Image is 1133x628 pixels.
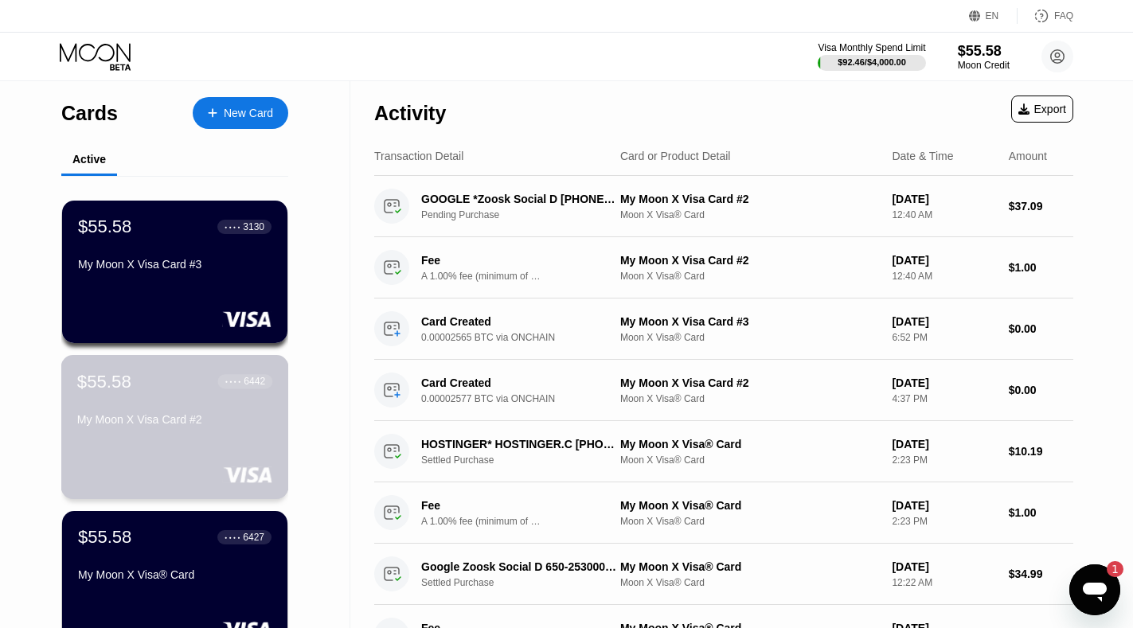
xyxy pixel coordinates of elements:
[374,102,446,125] div: Activity
[421,193,616,205] div: GOOGLE *Zoosk Social D [PHONE_NUMBER] US
[421,254,533,267] div: Fee
[77,413,272,426] div: My Moon X Visa Card #2
[620,150,731,162] div: Card or Product Detail
[1009,384,1073,396] div: $0.00
[78,216,131,237] div: $55.58
[892,454,995,466] div: 2:23 PM
[958,43,1010,71] div: $55.58Moon Credit
[421,516,541,527] div: A 1.00% fee (minimum of $1.00) is charged on all transactions
[374,298,1073,360] div: Card Created0.00002565 BTC via ONCHAINMy Moon X Visa Card #3Moon X Visa® Card[DATE]6:52 PM$0.00
[892,254,995,267] div: [DATE]
[421,332,631,343] div: 0.00002565 BTC via ONCHAIN
[1009,322,1073,335] div: $0.00
[969,8,1018,24] div: EN
[421,315,616,328] div: Card Created
[1009,150,1047,162] div: Amount
[225,379,241,384] div: ● ● ● ●
[620,499,879,512] div: My Moon X Visa® Card
[243,532,264,543] div: 6427
[838,57,906,67] div: $92.46 / $4,000.00
[892,193,995,205] div: [DATE]
[78,568,272,581] div: My Moon X Visa® Card
[1009,261,1073,274] div: $1.00
[892,499,995,512] div: [DATE]
[421,209,631,220] div: Pending Purchase
[892,560,995,573] div: [DATE]
[1009,506,1073,519] div: $1.00
[958,60,1010,71] div: Moon Credit
[818,42,925,71] div: Visa Monthly Spend Limit$92.46/$4,000.00
[374,360,1073,421] div: Card Created0.00002577 BTC via ONCHAINMy Moon X Visa Card #2Moon X Visa® Card[DATE]4:37 PM$0.00
[421,577,631,588] div: Settled Purchase
[620,254,879,267] div: My Moon X Visa Card #2
[1011,96,1073,123] div: Export
[1092,561,1123,577] iframe: Number of unread messages
[620,516,879,527] div: Moon X Visa® Card
[244,376,265,387] div: 6442
[421,560,616,573] div: Google Zoosk Social D 650-2530000 US
[374,421,1073,482] div: HOSTINGER* HOSTINGER.C [PHONE_NUMBER] CYSettled PurchaseMy Moon X Visa® CardMoon X Visa® Card[DAT...
[62,356,287,498] div: $55.58● ● ● ●6442My Moon X Visa Card #2
[421,499,533,512] div: Fee
[224,107,273,120] div: New Card
[77,371,131,392] div: $55.58
[892,315,995,328] div: [DATE]
[1018,8,1073,24] div: FAQ
[421,271,541,282] div: A 1.00% fee (minimum of $1.00) is charged on all transactions
[986,10,999,21] div: EN
[1009,445,1073,458] div: $10.19
[1009,568,1073,580] div: $34.99
[620,193,879,205] div: My Moon X Visa Card #2
[225,535,240,540] div: ● ● ● ●
[620,209,879,220] div: Moon X Visa® Card
[243,221,264,232] div: 3130
[1009,200,1073,213] div: $37.09
[374,176,1073,237] div: GOOGLE *Zoosk Social D [PHONE_NUMBER] USPending PurchaseMy Moon X Visa Card #2Moon X Visa® Card[D...
[78,527,131,548] div: $55.58
[78,258,272,271] div: My Moon X Visa Card #3
[892,516,995,527] div: 2:23 PM
[1054,10,1073,21] div: FAQ
[374,544,1073,605] div: Google Zoosk Social D 650-2530000 USSettled PurchaseMy Moon X Visa® CardMoon X Visa® Card[DATE]12...
[892,376,995,389] div: [DATE]
[620,271,879,282] div: Moon X Visa® Card
[892,577,995,588] div: 12:22 AM
[892,393,995,404] div: 4:37 PM
[892,150,953,162] div: Date & Time
[620,560,879,573] div: My Moon X Visa® Card
[620,393,879,404] div: Moon X Visa® Card
[421,438,616,451] div: HOSTINGER* HOSTINGER.C [PHONE_NUMBER] CY
[620,332,879,343] div: Moon X Visa® Card
[620,438,879,451] div: My Moon X Visa® Card
[374,150,463,162] div: Transaction Detail
[62,201,287,343] div: $55.58● ● ● ●3130My Moon X Visa Card #3
[421,393,631,404] div: 0.00002577 BTC via ONCHAIN
[72,153,106,166] div: Active
[620,577,879,588] div: Moon X Visa® Card
[421,454,631,466] div: Settled Purchase
[61,102,118,125] div: Cards
[1018,103,1066,115] div: Export
[1069,564,1120,615] iframe: Button to launch messaging window, 1 unread message
[374,237,1073,298] div: FeeA 1.00% fee (minimum of $1.00) is charged on all transactionsMy Moon X Visa Card #2Moon X Visa...
[892,271,995,282] div: 12:40 AM
[892,438,995,451] div: [DATE]
[225,224,240,229] div: ● ● ● ●
[620,315,879,328] div: My Moon X Visa Card #3
[958,43,1010,60] div: $55.58
[193,97,288,129] div: New Card
[892,209,995,220] div: 12:40 AM
[620,454,879,466] div: Moon X Visa® Card
[892,332,995,343] div: 6:52 PM
[620,376,879,389] div: My Moon X Visa Card #2
[818,42,925,53] div: Visa Monthly Spend Limit
[421,376,616,389] div: Card Created
[374,482,1073,544] div: FeeA 1.00% fee (minimum of $1.00) is charged on all transactionsMy Moon X Visa® CardMoon X Visa® ...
